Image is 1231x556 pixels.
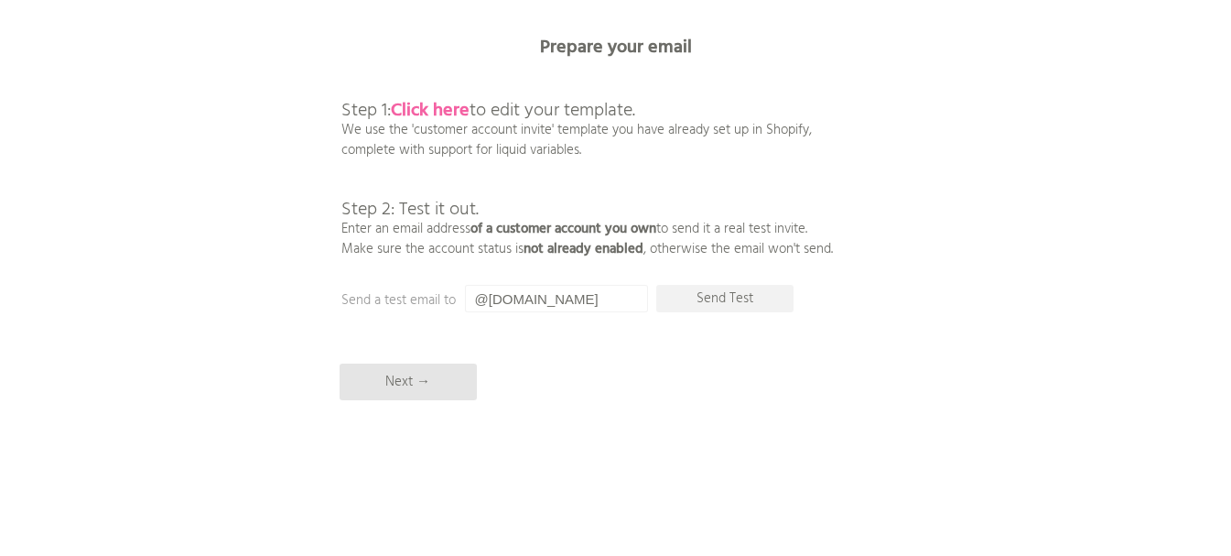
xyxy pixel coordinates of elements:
[341,96,635,125] span: Step 1: to edit your template.
[524,238,643,260] b: not already enabled
[656,285,794,312] p: Send Test
[341,61,833,259] p: We use the 'customer account invite' template you have already set up in Shopify, complete with s...
[540,33,692,62] b: Prepare your email
[341,290,707,311] p: Send a test email to
[340,364,477,400] p: Next →
[391,96,470,125] a: Click here
[470,218,656,240] b: of a customer account you own
[341,195,479,224] span: Step 2: Test it out.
